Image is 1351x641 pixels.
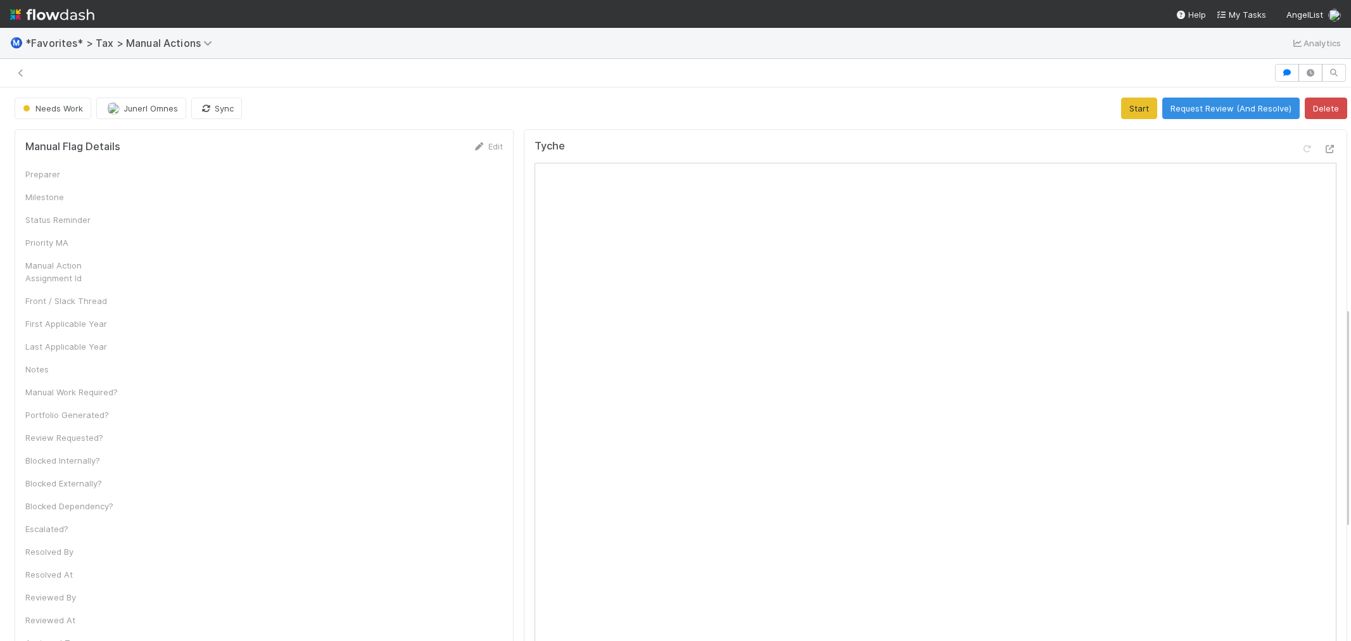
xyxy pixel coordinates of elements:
[1176,8,1206,21] div: Help
[473,141,503,151] a: Edit
[25,168,120,181] div: Preparer
[1121,98,1157,119] button: Start
[535,140,565,153] h5: Tyche
[25,363,120,376] div: Notes
[25,141,120,153] h5: Manual Flag Details
[107,102,120,115] img: avatar_de77a991-7322-4664-a63d-98ba485ee9e0.png
[25,317,120,330] div: First Applicable Year
[25,591,120,604] div: Reviewed By
[25,409,120,421] div: Portfolio Generated?
[25,431,120,444] div: Review Requested?
[1216,8,1266,21] a: My Tasks
[25,259,120,284] div: Manual Action Assignment Id
[25,614,120,626] div: Reviewed At
[1286,10,1323,20] span: AngelList
[1216,10,1266,20] span: My Tasks
[1162,98,1300,119] button: Request Review (And Resolve)
[1305,98,1347,119] button: Delete
[191,98,242,119] button: Sync
[25,477,120,490] div: Blocked Externally?
[25,500,120,512] div: Blocked Dependency?
[25,523,120,535] div: Escalated?
[124,103,178,113] span: Junerl Omnes
[25,386,120,398] div: Manual Work Required?
[10,4,94,25] img: logo-inverted-e16ddd16eac7371096b0.svg
[1291,35,1341,51] a: Analytics
[10,37,23,48] span: Ⓜ️
[25,236,120,249] div: Priority MA
[25,191,120,203] div: Milestone
[96,98,186,119] button: Junerl Omnes
[25,454,120,467] div: Blocked Internally?
[25,340,120,353] div: Last Applicable Year
[1328,9,1341,22] img: avatar_de77a991-7322-4664-a63d-98ba485ee9e0.png
[25,37,219,49] span: *Favorites* > Tax > Manual Actions
[25,295,120,307] div: Front / Slack Thread
[25,545,120,558] div: Resolved By
[25,568,120,581] div: Resolved At
[25,213,120,226] div: Status Reminder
